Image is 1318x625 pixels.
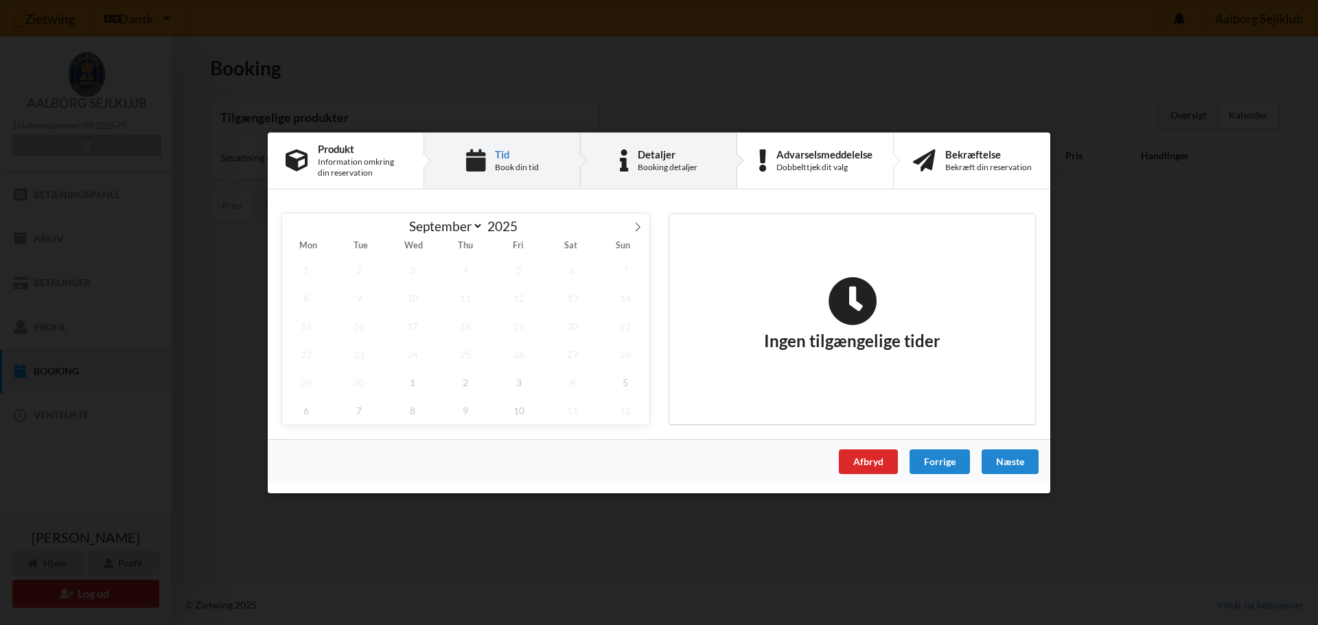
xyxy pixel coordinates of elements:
[945,148,1032,159] div: Bekræftelse
[439,241,492,250] span: Thu
[389,311,437,340] span: September 17, 2025
[492,241,544,250] span: Fri
[776,162,872,173] div: Dobbelttjek dit valg
[638,148,697,159] div: Detaljer
[495,340,543,368] span: September 26, 2025
[282,340,330,368] span: September 22, 2025
[548,283,597,311] span: September 13, 2025
[495,368,543,396] span: October 3, 2025
[442,340,490,368] span: September 25, 2025
[389,340,437,368] span: September 24, 2025
[548,340,597,368] span: September 27, 2025
[495,311,543,340] span: September 19, 2025
[442,396,490,424] span: October 9, 2025
[389,396,437,424] span: October 8, 2025
[336,255,384,283] span: September 2, 2025
[495,148,539,159] div: Tid
[318,156,406,178] div: Information omkring din reservation
[282,311,330,340] span: September 15, 2025
[282,396,330,424] span: October 6, 2025
[282,241,334,250] span: Mon
[544,241,597,250] span: Sat
[601,255,649,283] span: September 7, 2025
[776,148,872,159] div: Advarselsmeddelelse
[839,449,898,473] div: Afbryd
[764,276,940,351] h2: Ingen tilgængelige tider
[442,255,490,283] span: September 4, 2025
[548,368,597,396] span: October 4, 2025
[336,283,384,311] span: September 9, 2025
[318,143,406,154] div: Produkt
[638,162,697,173] div: Booking detaljer
[403,217,484,235] select: Month
[442,368,490,396] span: October 2, 2025
[336,340,384,368] span: September 23, 2025
[548,396,597,424] span: October 11, 2025
[442,311,490,340] span: September 18, 2025
[336,368,384,396] span: September 30, 2025
[495,255,543,283] span: September 5, 2025
[495,162,539,173] div: Book din tid
[334,241,386,250] span: Tue
[910,449,970,473] div: Forrige
[601,396,649,424] span: October 12, 2025
[387,241,439,250] span: Wed
[336,311,384,340] span: September 16, 2025
[982,449,1039,473] div: Næste
[945,162,1032,173] div: Bekræft din reservation
[548,255,597,283] span: September 6, 2025
[601,311,649,340] span: September 21, 2025
[495,283,543,311] span: September 12, 2025
[336,396,384,424] span: October 7, 2025
[389,255,437,283] span: September 3, 2025
[282,283,330,311] span: September 8, 2025
[282,368,330,396] span: September 29, 2025
[548,311,597,340] span: September 20, 2025
[601,368,649,396] span: October 5, 2025
[495,396,543,424] span: October 10, 2025
[282,255,330,283] span: September 1, 2025
[389,283,437,311] span: September 10, 2025
[389,368,437,396] span: October 1, 2025
[483,218,529,234] input: Year
[442,283,490,311] span: September 11, 2025
[601,340,649,368] span: September 28, 2025
[601,283,649,311] span: September 14, 2025
[597,241,649,250] span: Sun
